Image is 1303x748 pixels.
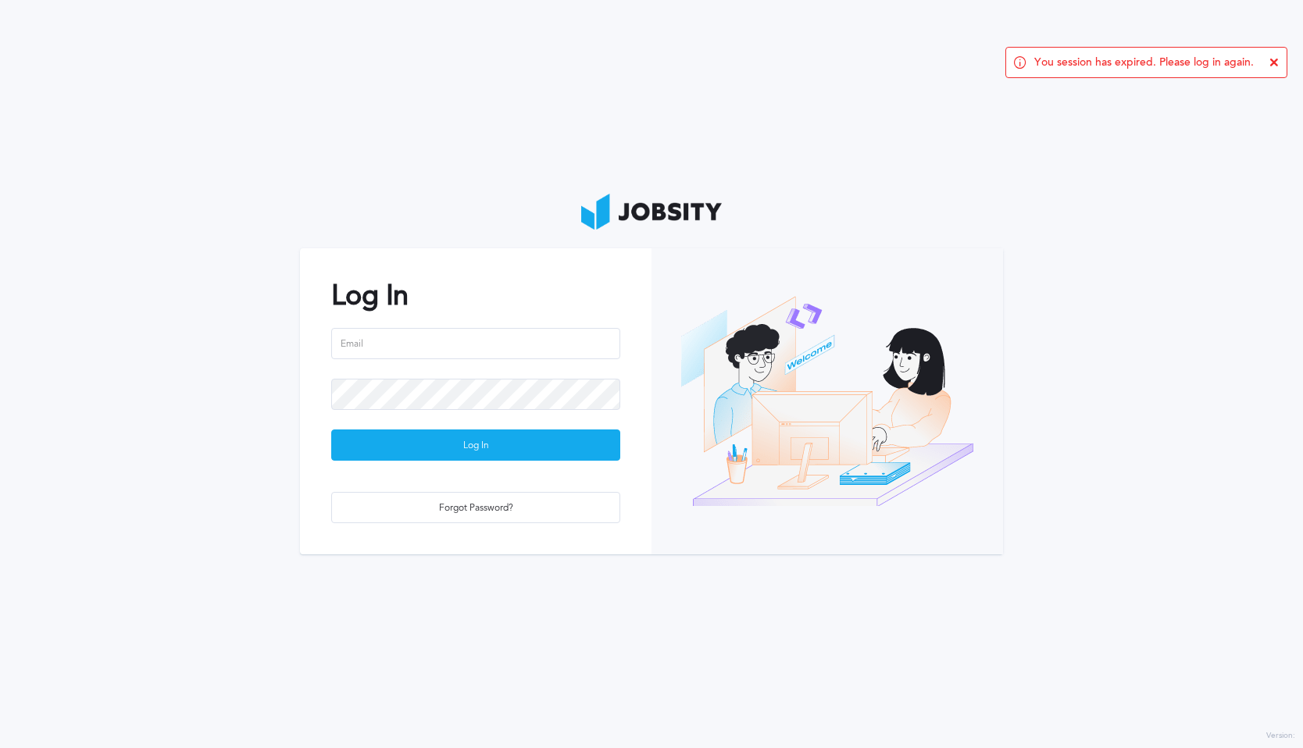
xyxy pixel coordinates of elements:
label: Version: [1266,732,1295,741]
span: You session has expired. Please log in again. [1034,56,1254,69]
div: Log In [332,430,619,461]
button: Log In [331,429,620,461]
div: Forgot Password? [332,493,619,524]
h2: Log In [331,280,620,312]
input: Email [331,328,620,359]
button: Forgot Password? [331,492,620,523]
